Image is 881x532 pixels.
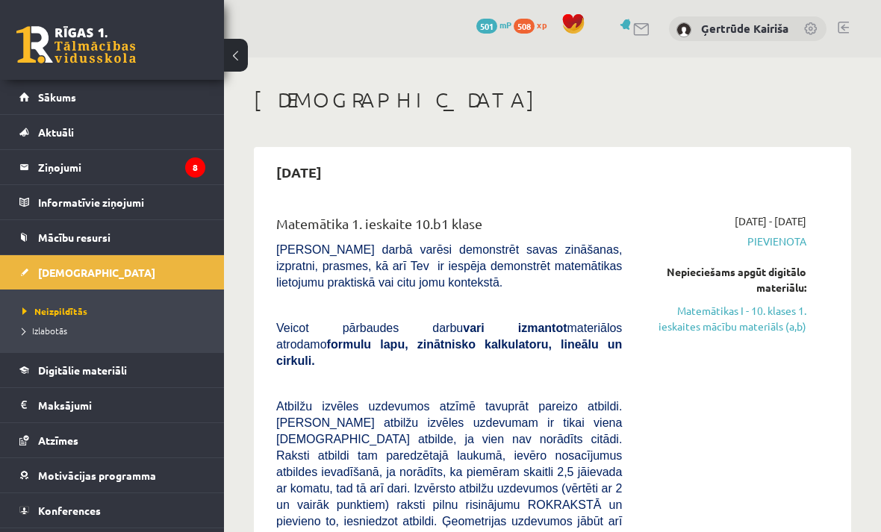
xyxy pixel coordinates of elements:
a: 501 mP [476,19,511,31]
a: Matemātikas I - 10. klases 1. ieskaites mācību materiāls (a,b) [644,303,806,334]
a: Aktuāli [19,115,205,149]
span: Mācību resursi [38,231,110,244]
span: xp [537,19,547,31]
i: 8 [185,157,205,178]
span: [PERSON_NAME] darbā varēsi demonstrēt savas zināšanas, izpratni, prasmes, kā arī Tev ir iespēja d... [276,243,622,289]
span: Sākums [38,90,76,104]
span: 501 [476,19,497,34]
span: Veicot pārbaudes darbu materiālos atrodamo [276,322,622,367]
b: formulu lapu, zinātnisko kalkulatoru, lineālu un cirkuli. [276,338,622,367]
a: Ģertrūde Kairiša [701,21,788,36]
h1: [DEMOGRAPHIC_DATA] [254,87,851,113]
a: Atzīmes [19,423,205,457]
legend: Ziņojumi [38,150,205,184]
span: 508 [514,19,535,34]
a: Digitālie materiāli [19,353,205,387]
a: Motivācijas programma [19,458,205,492]
span: [DATE] - [DATE] [735,213,806,229]
a: Izlabotās [22,324,209,337]
span: [DEMOGRAPHIC_DATA] [38,266,155,279]
a: Mācību resursi [19,220,205,254]
a: Konferences [19,493,205,528]
a: Ziņojumi8 [19,150,205,184]
b: vari izmantot [463,322,567,334]
a: [DEMOGRAPHIC_DATA] [19,255,205,290]
span: Digitālie materiāli [38,363,127,377]
a: Informatīvie ziņojumi [19,185,205,219]
span: Neizpildītās [22,305,87,317]
div: Nepieciešams apgūt digitālo materiālu: [644,264,806,295]
legend: Maksājumi [38,388,205,422]
legend: Informatīvie ziņojumi [38,185,205,219]
a: Sākums [19,80,205,114]
span: Konferences [38,504,101,517]
span: Izlabotās [22,325,67,337]
span: mP [499,19,511,31]
a: Maksājumi [19,388,205,422]
span: Aktuāli [38,125,74,139]
span: Atzīmes [38,434,78,447]
span: Motivācijas programma [38,469,156,482]
a: Rīgas 1. Tālmācības vidusskola [16,26,136,63]
div: Matemātika 1. ieskaite 10.b1 klase [276,213,622,241]
span: Pievienota [644,234,806,249]
img: Ģertrūde Kairiša [676,22,691,37]
a: 508 xp [514,19,554,31]
h2: [DATE] [261,154,337,190]
a: Neizpildītās [22,304,209,318]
